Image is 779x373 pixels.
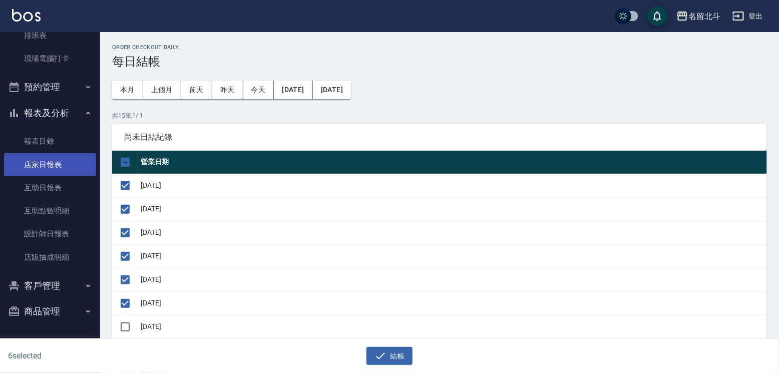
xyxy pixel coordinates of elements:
td: [DATE] [138,244,767,268]
p: 共 15 筆, 1 / 1 [112,111,767,120]
td: [DATE] [138,174,767,197]
td: [DATE] [138,315,767,338]
a: 現場電腦打卡 [4,47,96,70]
button: 上個月 [143,81,181,99]
a: 排班表 [4,24,96,47]
button: 名留北斗 [672,6,724,27]
button: 結帳 [366,347,413,365]
td: [DATE] [138,291,767,315]
a: 店家日報表 [4,153,96,176]
button: 客戶管理 [4,273,96,299]
a: 店販抽成明細 [4,246,96,269]
button: 昨天 [212,81,243,99]
img: Logo [12,9,41,22]
button: 今天 [243,81,274,99]
button: 報表及分析 [4,100,96,126]
th: 營業日期 [138,151,767,174]
button: save [647,6,667,26]
a: 互助點數明細 [4,199,96,222]
h3: 每日結帳 [112,55,767,69]
button: [DATE] [274,81,312,99]
button: 前天 [181,81,212,99]
button: 商品管理 [4,298,96,324]
button: 預約管理 [4,74,96,100]
button: 本月 [112,81,143,99]
td: [DATE] [138,268,767,291]
a: 設計師日報表 [4,222,96,245]
td: [DATE] [138,221,767,244]
h6: 6 selected [8,349,193,362]
a: 互助日報表 [4,176,96,199]
span: 尚未日結紀錄 [124,132,755,142]
h2: Order checkout daily [112,44,767,51]
td: [DATE] [138,197,767,221]
button: 登出 [728,7,767,26]
button: [DATE] [313,81,351,99]
a: 報表目錄 [4,130,96,153]
div: 名留北斗 [688,10,720,23]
